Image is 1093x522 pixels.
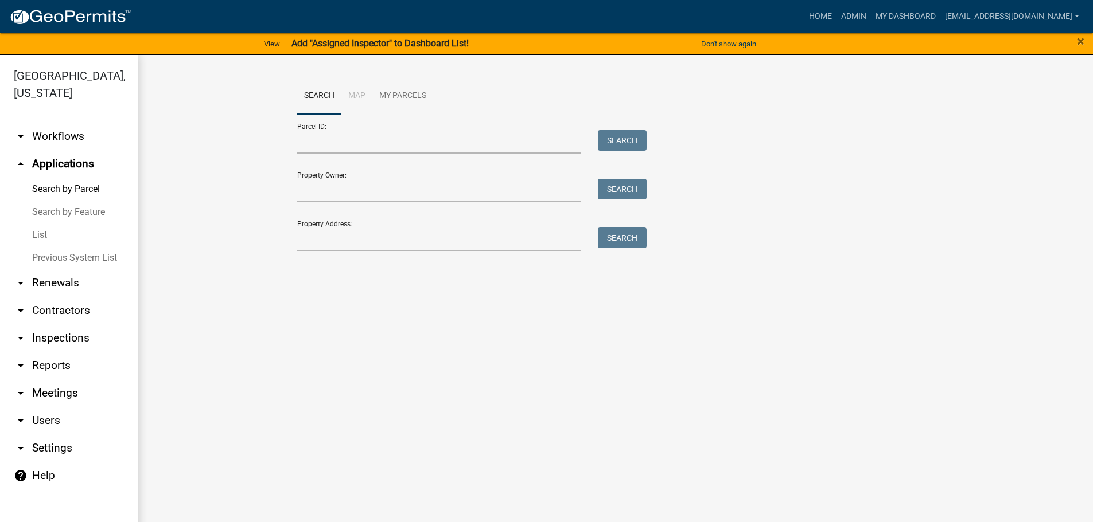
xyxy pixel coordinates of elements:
i: arrow_drop_down [14,414,28,427]
i: arrow_drop_down [14,129,28,143]
a: [EMAIL_ADDRESS][DOMAIN_NAME] [940,6,1084,28]
i: arrow_drop_down [14,304,28,317]
a: Search [297,78,341,115]
i: arrow_drop_down [14,441,28,455]
button: Close [1077,34,1084,48]
button: Search [598,179,647,199]
i: arrow_drop_down [14,331,28,345]
span: × [1077,33,1084,49]
button: Search [598,227,647,248]
button: Don't show again [697,34,761,53]
a: Admin [837,6,871,28]
i: arrow_drop_down [14,276,28,290]
i: arrow_drop_up [14,157,28,171]
i: arrow_drop_down [14,386,28,400]
i: help [14,469,28,482]
i: arrow_drop_down [14,359,28,372]
a: My Dashboard [871,6,940,28]
button: Search [598,130,647,151]
a: My Parcels [372,78,433,115]
a: View [259,34,285,53]
strong: Add "Assigned Inspector" to Dashboard List! [291,38,469,49]
a: Home [804,6,837,28]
